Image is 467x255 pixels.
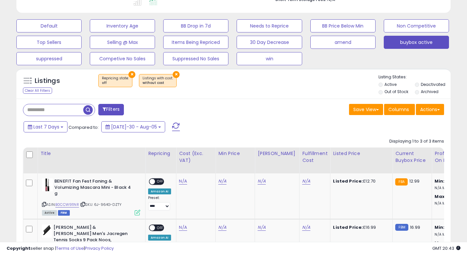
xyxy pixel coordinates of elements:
span: FBM [58,210,70,216]
a: N/A [218,178,226,185]
div: Min Price [218,150,252,157]
span: All listings currently available for purchase on Amazon [42,210,57,216]
img: 31wuOzCBwvL._SL40_.jpg [42,178,53,191]
small: FBM [395,224,408,231]
b: [PERSON_NAME] & [PERSON_NAME] Men's Jacregen Tennis Socks 9 Pack Noos, Black/Pack:9XBlack, One Size [53,225,133,250]
div: Listed Price [333,150,390,157]
button: Competive No Sales [90,52,155,65]
button: Last 7 Days [24,121,68,132]
a: Terms of Use [56,245,84,251]
small: FBA [395,178,407,186]
b: Listed Price: [333,224,363,230]
img: 3150ac+tL5L._SL40_.jpg [42,225,52,238]
button: BB Drop in 7d [163,19,228,32]
div: without cost [143,81,173,85]
button: Columns [384,104,415,115]
span: Compared to: [68,124,99,130]
strong: Copyright [7,245,30,251]
a: N/A [258,224,265,231]
div: Preset: [148,196,171,210]
label: Deactivated [421,82,445,87]
button: Save View [349,104,383,115]
span: OFF [155,179,165,185]
a: N/A [302,224,310,231]
button: suppressed [16,52,82,65]
div: Cost (Exc. VAT) [179,150,213,164]
button: Selling @ Max [90,36,155,49]
span: OFF [155,225,165,231]
button: win [237,52,302,65]
button: Suppressed No Sales [163,52,228,65]
button: Filters [98,104,124,115]
a: N/A [258,178,265,185]
label: Archived [421,89,438,94]
label: Active [384,82,397,87]
span: 12.99 [409,178,420,184]
div: Displaying 1 to 3 of 3 items [389,138,444,145]
span: Listings with cost : [143,76,173,86]
b: Min: [435,224,444,230]
button: Actions [416,104,444,115]
b: Max: [435,193,446,200]
a: Privacy Policy [85,245,114,251]
div: seller snap | | [7,245,114,252]
span: [DATE]-30 - Aug-05 [111,124,157,130]
span: Last 7 Days [33,124,59,130]
b: BENEFIT Fan Fest Faning & Volumizing Mascara Mini - Black 4 g [54,178,134,198]
div: Amazon AI [148,235,171,241]
span: 16.99 [410,224,420,230]
button: Inventory Age [90,19,155,32]
a: N/A [179,224,187,231]
button: × [173,71,180,78]
div: Fulfillment Cost [302,150,327,164]
div: £12.70 [333,178,387,184]
span: | SKU: 6J-964G-DZTY [80,202,122,207]
button: Top Sellers [16,36,82,49]
a: N/A [179,178,187,185]
div: Amazon AI [148,188,171,194]
button: BB Price Below Min [310,19,376,32]
button: Default [16,19,82,32]
a: B0CCW911NR [55,202,79,207]
button: 30 Day Decrease [237,36,302,49]
b: Listed Price: [333,178,363,184]
div: off [102,81,129,85]
a: N/A [302,178,310,185]
div: Current Buybox Price [395,150,429,164]
div: Repricing [148,150,173,157]
button: × [128,71,135,78]
button: Items Being Repriced [163,36,228,49]
span: Repricing state : [102,76,129,86]
button: amend [310,36,376,49]
div: ASIN: [42,178,140,215]
button: [DATE]-30 - Aug-05 [101,121,165,132]
div: [PERSON_NAME] [258,150,297,157]
b: Min: [435,178,444,184]
span: 2025-08-13 20:43 GMT [432,245,460,251]
div: £16.99 [333,225,387,230]
a: N/A [218,224,226,231]
p: Listing States: [379,74,451,80]
div: Title [40,150,143,157]
label: Out of Stock [384,89,408,94]
button: Needs to Reprice [237,19,302,32]
span: Columns [388,106,409,113]
div: Clear All Filters [23,88,52,94]
h5: Listings [35,76,60,86]
button: Non Competitive [384,19,449,32]
button: buybox active [384,36,449,49]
